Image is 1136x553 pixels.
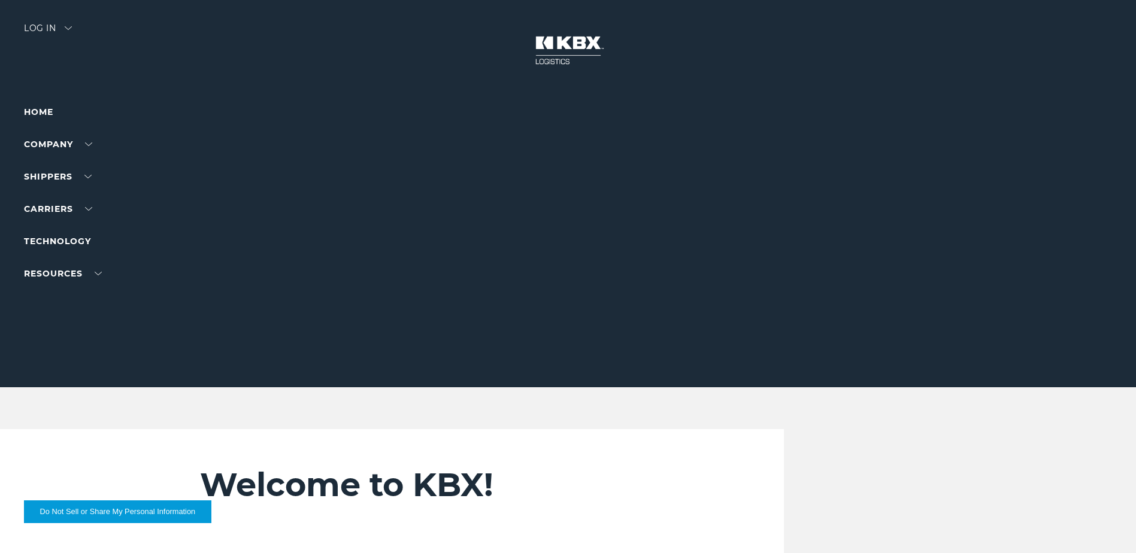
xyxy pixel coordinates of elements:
a: Home [24,107,53,117]
img: arrow [65,26,72,30]
a: Company [24,139,92,150]
a: Carriers [24,203,92,214]
iframe: Chat Widget [1076,496,1136,553]
a: SHIPPERS [24,171,92,182]
a: RESOURCES [24,268,102,279]
div: Log in [24,24,72,41]
h2: Welcome to KBX! [200,465,711,505]
button: Do Not Sell or Share My Personal Information [24,500,211,523]
a: Technology [24,236,91,247]
img: kbx logo [523,24,613,77]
